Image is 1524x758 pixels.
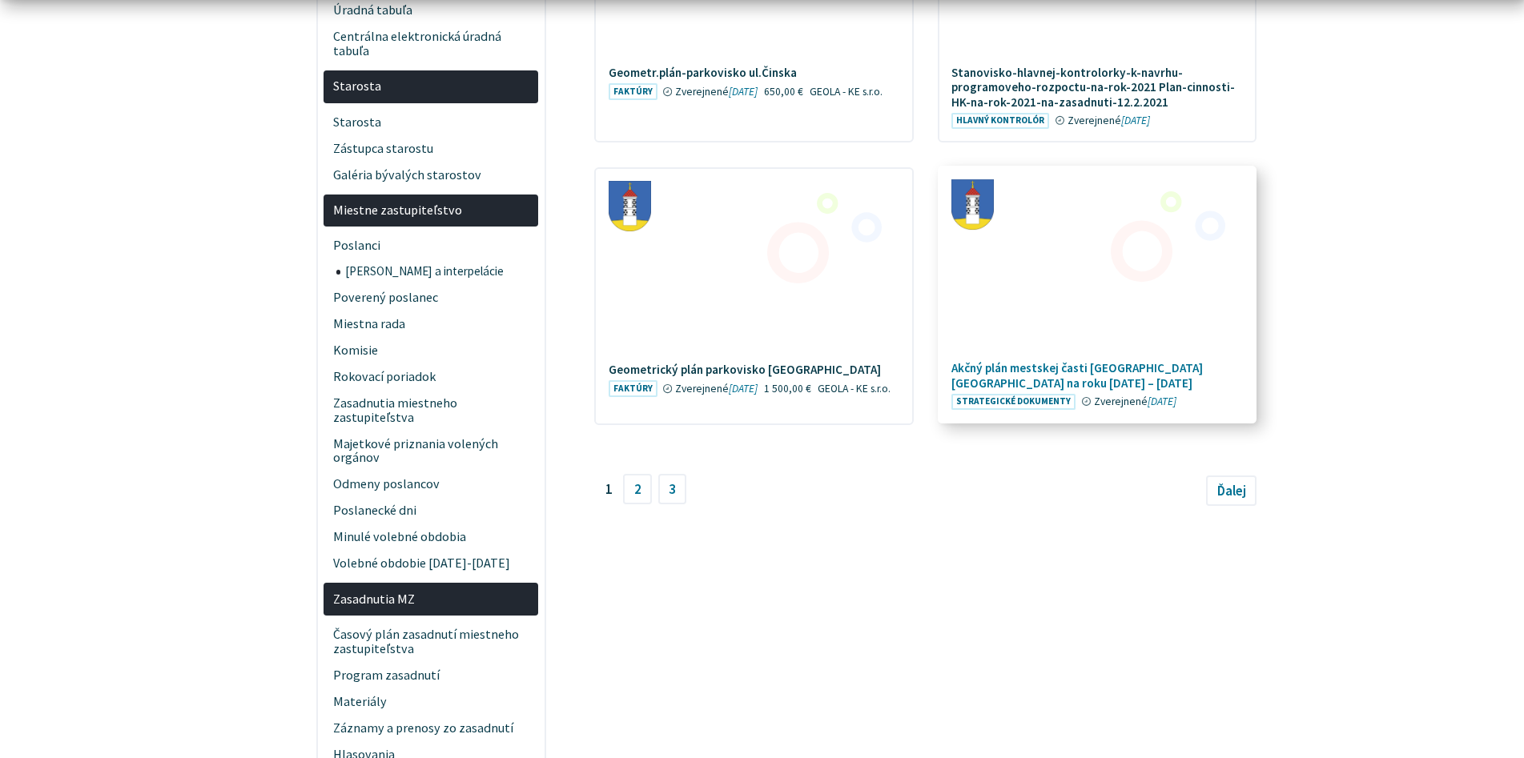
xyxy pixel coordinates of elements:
span: Volebné obdobie [DATE]-[DATE] [333,551,529,577]
a: Poslanci [324,233,538,259]
span: GEOLA - KE s.r.o. [818,382,891,395]
a: Program zasadnutí [324,662,538,688]
span: Zasadnutia MZ [333,586,529,612]
a: 2 [623,474,652,504]
span: Hlavný kontrolór [951,113,1049,130]
a: Zasadnutia miestneho zastupiteľstva [324,390,538,431]
em: [DATE] [1121,114,1150,127]
span: Centrálna elektronická úradná tabuľa [333,24,529,65]
a: Časový plán zasadnutí miestneho zastupiteľstva [324,621,538,662]
span: Minulé volebné obdobia [333,524,529,551]
a: Zástupca starostu [324,135,538,162]
a: Miestna rada [324,311,538,338]
span: Poverený poslanec [333,285,529,311]
a: Centrálna elektronická úradná tabuľa [324,24,538,65]
span: Majetkové priznania volených orgánov [333,431,529,471]
span: Faktúry [609,83,657,100]
span: GEOLA - KE s.r.o. [810,85,883,98]
span: 1 [594,474,623,504]
a: Starosta [324,109,538,135]
a: Geometrický plán parkovisko [GEOGRAPHIC_DATA] Faktúry Zverejnené[DATE] 1 500,00 €GEOLA - KE s.r.o. [596,169,911,409]
span: Program zasadnutí [333,662,529,688]
a: Volebné obdobie [DATE]-[DATE] [324,551,538,577]
span: Miestne zastupiteľstvo [333,197,529,223]
a: Záznamy a prenosy zo zasadnutí [324,715,538,741]
span: Zástupca starostu [333,135,529,162]
a: Rokovací poriadok [324,363,538,390]
span: Odmeny poslancov [333,471,529,498]
h4: Stanovisko-hlavnej-kontrolorky-k-navrhu-programoveho-rozpoctu-na-rok-2021 Plan-cinnosti-HK-na-rok... [951,66,1243,110]
span: Poslanci [333,233,529,259]
span: Faktúry [609,380,657,397]
span: Rokovací poriadok [333,363,529,390]
span: Materiály [333,688,529,715]
a: Odmeny poslancov [324,471,538,498]
span: Zasadnutia miestneho zastupiteľstva [333,390,529,431]
span: Zverejnené [1094,395,1176,408]
span: Miestna rada [333,311,529,338]
a: 3 [658,474,687,504]
a: Miestne zastupiteľstvo [324,195,538,227]
span: Starosta [333,74,529,100]
span: Strategické dokumenty [951,394,1076,411]
span: Starosta [333,109,529,135]
a: Zasadnutia MZ [324,583,538,616]
span: Komisie [333,337,529,363]
span: Ďalej [1217,482,1246,499]
span: Poslanecké dni [333,498,529,524]
a: Poslanecké dni [324,498,538,524]
h4: Geometrický plán parkovisko [GEOGRAPHIC_DATA] [609,363,900,377]
h4: Akčný plán mestskej časti [GEOGRAPHIC_DATA] [GEOGRAPHIC_DATA] na roku [DATE] – [DATE] [951,361,1243,390]
em: [DATE] [1148,395,1176,408]
span: 650,00 € [764,85,803,98]
h4: Geometr.plán-parkovisko ul.Činska [609,66,900,80]
a: Starosta [324,70,538,103]
a: Materiály [324,688,538,715]
span: Zverejnené [675,382,758,395]
a: Ďalej [1206,475,1257,506]
span: Časový plán zasadnutí miestneho zastupiteľstva [333,621,529,662]
a: Poverený poslanec [324,285,538,311]
em: [DATE] [729,382,758,395]
a: [PERSON_NAME] a interpelácie [336,259,539,285]
a: Majetkové priznania volených orgánov [324,431,538,471]
a: Minulé volebné obdobia [324,524,538,551]
em: [DATE] [729,85,758,98]
span: Galéria bývalých starostov [333,162,529,188]
span: Záznamy a prenosy zo zasadnutí [333,715,529,741]
span: Zverejnené [675,85,758,98]
span: 1 500,00 € [764,382,811,395]
span: [PERSON_NAME] a interpelácie [345,259,529,285]
a: Akčný plán mestskej časti [GEOGRAPHIC_DATA] [GEOGRAPHIC_DATA] na roku [DATE] – [DATE] Strategické... [939,167,1255,422]
a: Galéria bývalých starostov [324,162,538,188]
a: Komisie [324,337,538,363]
span: Zverejnené [1068,114,1150,127]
